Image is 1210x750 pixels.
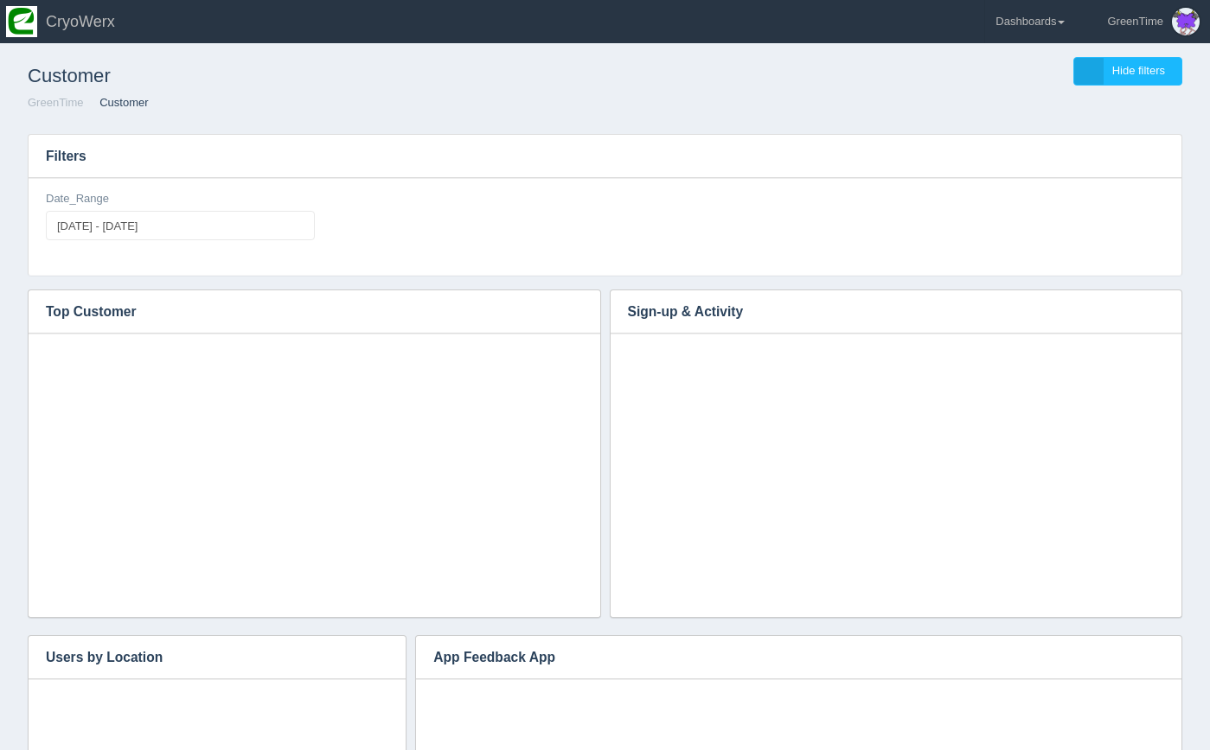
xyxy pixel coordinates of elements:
img: Profile Picture [1172,8,1200,35]
h1: Customer [28,57,605,95]
span: CryoWerx [46,13,115,30]
h3: Filters [29,135,1181,178]
h3: App Feedback App [416,636,1156,679]
img: so2zg2bv3y2ub16hxtjr.png [6,6,37,37]
a: Hide filters [1073,57,1182,86]
h3: Sign-up & Activity [611,290,1156,334]
div: GreenTime [1107,4,1163,39]
span: Hide filters [1112,64,1165,77]
h3: Users by Location [29,636,380,679]
label: Date_Range [46,191,109,207]
a: GreenTime [28,96,84,109]
h3: Top Customer [29,290,574,334]
li: Customer [86,95,148,111]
